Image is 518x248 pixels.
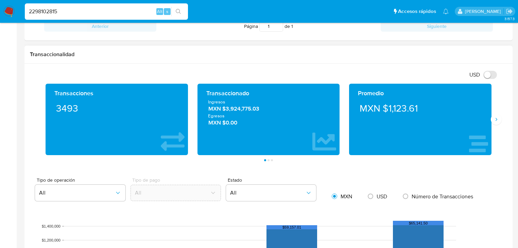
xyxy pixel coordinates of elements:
[25,7,188,16] input: Buscar usuario o caso...
[291,23,293,30] span: 1
[398,8,436,15] span: Accesos rápidos
[506,8,513,15] a: Salir
[244,21,293,32] span: Página de
[171,7,185,16] button: search-icon
[30,51,507,58] h1: Transaccionalidad
[157,8,162,15] span: Alt
[166,8,168,15] span: s
[504,16,515,21] span: 3.157.3
[381,21,493,32] button: Siguiente
[44,21,156,32] button: Anterior
[443,9,449,14] a: Notificaciones
[465,8,503,15] p: michelleangelica.rodriguez@mercadolibre.com.mx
